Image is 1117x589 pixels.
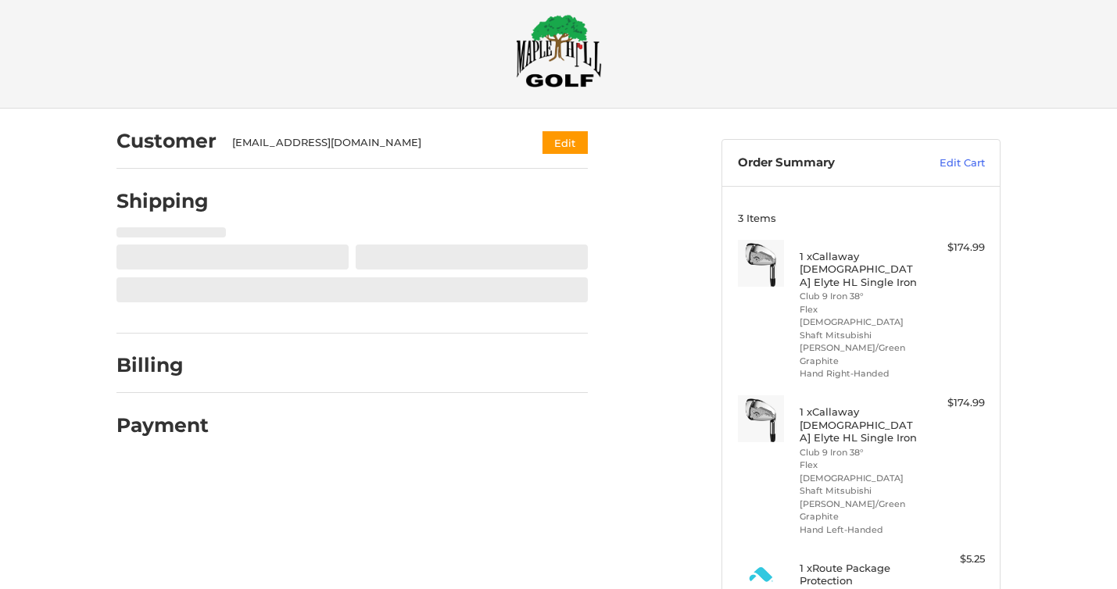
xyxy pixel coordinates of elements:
[906,155,985,171] a: Edit Cart
[116,129,217,153] h2: Customer
[800,250,919,288] h4: 1 x Callaway [DEMOGRAPHIC_DATA] Elyte HL Single Iron
[116,189,209,213] h2: Shipping
[116,353,208,377] h2: Billing
[516,14,602,87] img: Maple Hill Golf
[923,240,985,255] div: $174.99
[800,484,919,523] li: Shaft Mitsubishi [PERSON_NAME]/Green Graphite
[800,367,919,380] li: Hand Right-Handed
[542,131,588,154] button: Edit
[800,303,919,329] li: Flex [DEMOGRAPHIC_DATA]
[800,446,919,459] li: Club 9 Iron 38°
[800,523,919,537] li: Hand Left-Handed
[923,395,985,411] div: $174.99
[116,413,209,437] h2: Payment
[800,459,919,484] li: Flex [DEMOGRAPHIC_DATA]
[738,212,985,224] h3: 3 Items
[800,405,919,444] h4: 1 x Callaway [DEMOGRAPHIC_DATA] Elyte HL Single Iron
[232,135,513,151] div: [EMAIL_ADDRESS][DOMAIN_NAME]
[738,155,906,171] h3: Order Summary
[800,290,919,303] li: Club 9 Iron 38°
[800,329,919,368] li: Shaft Mitsubishi [PERSON_NAME]/Green Graphite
